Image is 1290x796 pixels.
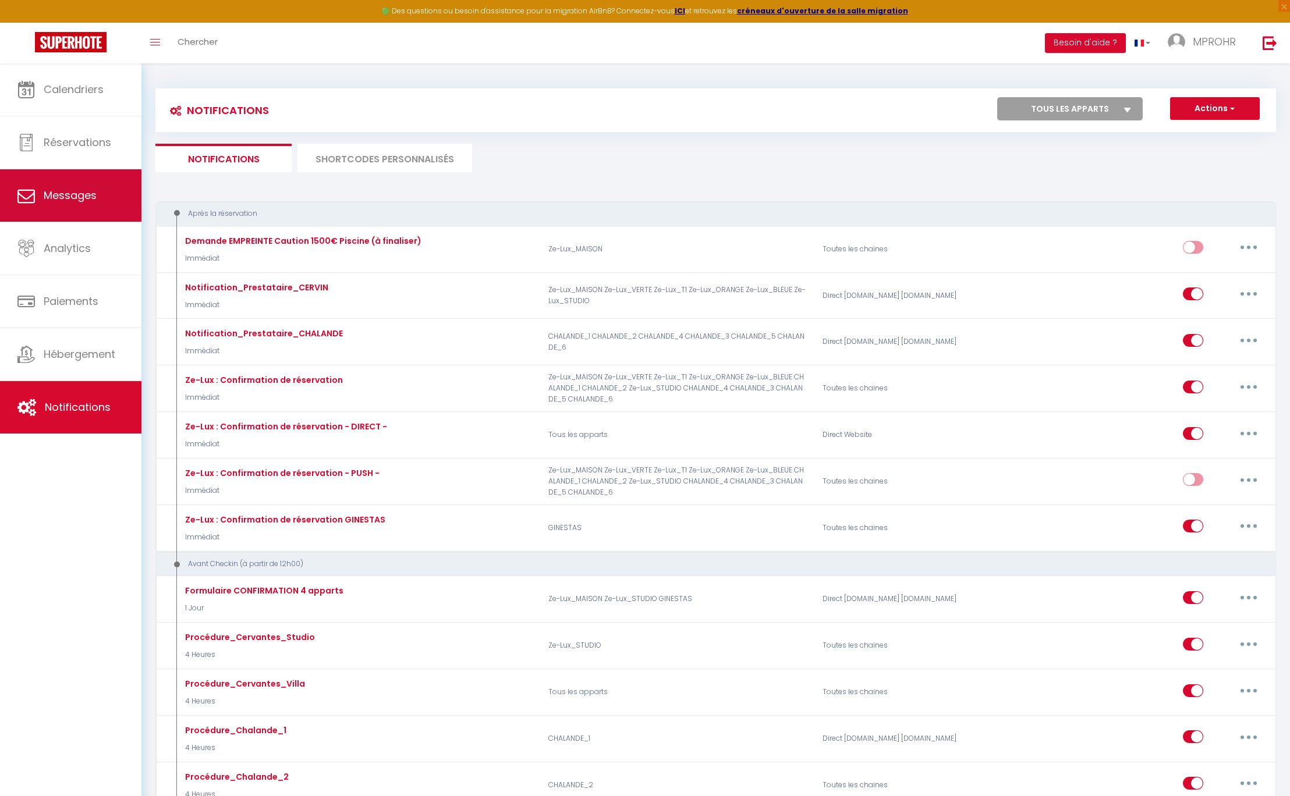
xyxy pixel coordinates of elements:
span: Paiements [44,294,98,308]
div: Toutes les chaines [815,372,998,406]
button: Besoin d'aide ? [1045,33,1126,53]
span: Messages [44,188,97,202]
div: Toutes les chaines [815,629,998,663]
a: ... MPROHR [1159,23,1250,63]
p: Immédiat [182,392,343,403]
p: Ze-Lux_MAISON Ze-Lux_VERTE Ze-Lux_T1 Ze-Lux_ORANGE Ze-Lux_BLEUE CHALANDE_1 CHALANDE_2 Ze-Lux_STUD... [541,372,816,406]
div: Direct Website [815,418,998,452]
p: Tous les apparts [541,418,816,452]
img: logout [1263,35,1277,50]
iframe: Chat [1241,744,1281,787]
div: Procédure_Cervantes_Villa [182,677,305,690]
div: Ze-Lux : Confirmation de réservation GINESTAS [182,513,385,526]
p: Ze-Lux_MAISON Ze-Lux_VERTE Ze-Lux_T1 Ze-Lux_ORANGE Ze-Lux_BLEUE Ze-Lux_STUDIO [541,279,816,312]
h3: Notifications [164,97,269,123]
p: Immédiat [182,532,385,543]
p: Immédiat [182,439,387,450]
div: Toutes les chaines [815,232,998,266]
div: Notification_Prestataire_CHALANDE [182,327,343,340]
p: CHALANDE_1 CHALANDE_2 CHALANDE_4 CHALANDE_3 CHALANDE_5 CHALANDE_6 [541,325,816,359]
div: Après la réservation [166,208,1243,219]
a: créneaux d'ouverture de la salle migration [737,6,908,16]
a: Chercher [169,23,226,63]
button: Ouvrir le widget de chat LiveChat [9,5,44,40]
div: Procédure_Cervantes_Studio [182,631,315,644]
div: Direct [DOMAIN_NAME] [DOMAIN_NAME] [815,582,998,616]
span: Réservations [44,135,111,150]
span: Hébergement [44,347,115,361]
img: Super Booking [35,32,107,52]
p: Immédiat [182,253,421,264]
div: Notification_Prestataire_CERVIN [182,281,328,294]
p: Immédiat [182,346,343,357]
p: 4 Heures [182,696,305,707]
div: Formulaire CONFIRMATION 4 apparts [182,584,343,597]
p: Ze-Lux_MAISON Ze-Lux_STUDIO GINESTAS [541,582,816,616]
div: Ze-Lux : Confirmation de réservation - DIRECT - [182,420,387,433]
li: SHORTCODES PERSONNALISÉS [297,144,472,172]
div: Demande EMPREINTE Caution 1500€ Piscine (à finaliser) [182,234,421,247]
p: Ze-Lux_MAISON [541,232,816,266]
div: Procédure_Chalande_1 [182,724,286,737]
p: Immédiat [182,300,328,311]
span: Analytics [44,241,91,255]
p: GINESTAS [541,511,816,545]
div: Direct [DOMAIN_NAME] [DOMAIN_NAME] [815,279,998,312]
img: ... [1168,33,1185,51]
p: Immédiat [182,485,380,496]
p: Ze-Lux_STUDIO [541,629,816,663]
li: Notifications [155,144,292,172]
div: Procédure_Chalande_2 [182,770,289,783]
a: ICI [675,6,685,16]
div: Ze-Lux : Confirmation de réservation - PUSH - [182,467,380,479]
p: 4 Heures [182,742,286,754]
p: 4 Heures [182,649,315,660]
p: Ze-Lux_MAISON Ze-Lux_VERTE Ze-Lux_T1 Ze-Lux_ORANGE Ze-Lux_BLEUE CHALANDE_1 CHALANDE_2 Ze-Lux_STUD... [541,464,816,498]
span: Calendriers [44,82,104,97]
p: 1 Jour [182,603,343,614]
span: Chercher [178,35,218,48]
div: Direct [DOMAIN_NAME] [DOMAIN_NAME] [815,325,998,359]
div: Toutes les chaines [815,511,998,545]
div: Avant Checkin (à partir de 12h00) [166,559,1243,570]
p: CHALANDE_1 [541,722,816,755]
p: Tous les apparts [541,676,816,709]
button: Actions [1170,97,1260,120]
div: Ze-Lux : Confirmation de réservation [182,374,343,386]
div: Direct [DOMAIN_NAME] [DOMAIN_NAME] [815,722,998,755]
div: Toutes les chaines [815,464,998,498]
span: Notifications [45,400,111,414]
span: MPROHR [1193,34,1236,49]
div: Toutes les chaines [815,676,998,709]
